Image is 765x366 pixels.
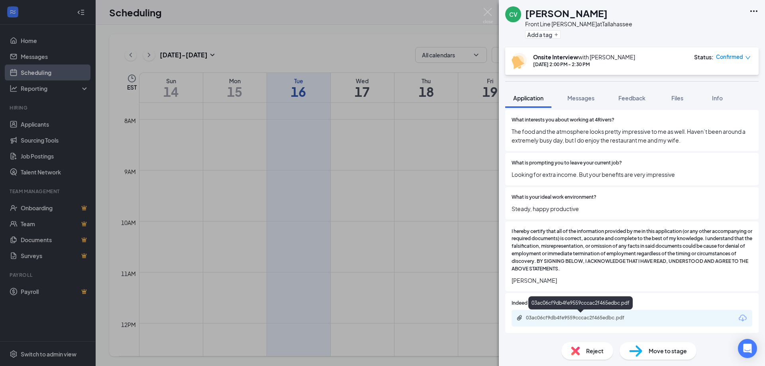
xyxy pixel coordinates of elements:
[513,94,543,102] span: Application
[512,204,752,213] span: Steady, happy productive
[712,94,723,102] span: Info
[671,94,683,102] span: Files
[738,339,757,358] div: Open Intercom Messenger
[512,276,752,285] span: [PERSON_NAME]
[512,127,752,145] span: The food and the atmosphere looks pretty impressive to me as well. Haven’t been around a extremel...
[512,116,614,124] span: What interests you about working at 4Rivers?
[649,346,687,355] span: Move to stage
[586,346,604,355] span: Reject
[554,32,559,37] svg: Plus
[525,20,632,28] div: Front Line [PERSON_NAME] at Tallahassee
[509,10,518,18] div: CV
[716,53,743,61] span: Confirmed
[533,53,578,61] b: Onsite Interview
[528,296,633,309] div: 03ac06cf9db4fe9559cccac2f465edbc.pdf
[694,53,714,61] div: Status :
[749,6,759,16] svg: Ellipses
[525,6,608,20] h1: [PERSON_NAME]
[512,170,752,179] span: Looking for extra income. But your benefits are very impressive
[512,228,752,273] span: I hereby certify that all of the information provided by me in this application (or any other acc...
[512,299,547,307] span: Indeed Resume
[512,194,596,201] span: What is your ideal work environment?
[738,313,747,323] svg: Download
[512,159,622,167] span: What is prompting you to leave your current job?
[745,55,751,61] span: down
[516,315,645,322] a: Paperclip03ac06cf9db4fe9559cccac2f465edbc.pdf
[516,315,523,321] svg: Paperclip
[618,94,645,102] span: Feedback
[567,94,594,102] span: Messages
[533,53,635,61] div: with [PERSON_NAME]
[526,315,637,321] div: 03ac06cf9db4fe9559cccac2f465edbc.pdf
[533,61,635,68] div: [DATE] 2:00 PM - 2:30 PM
[525,30,561,39] button: PlusAdd a tag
